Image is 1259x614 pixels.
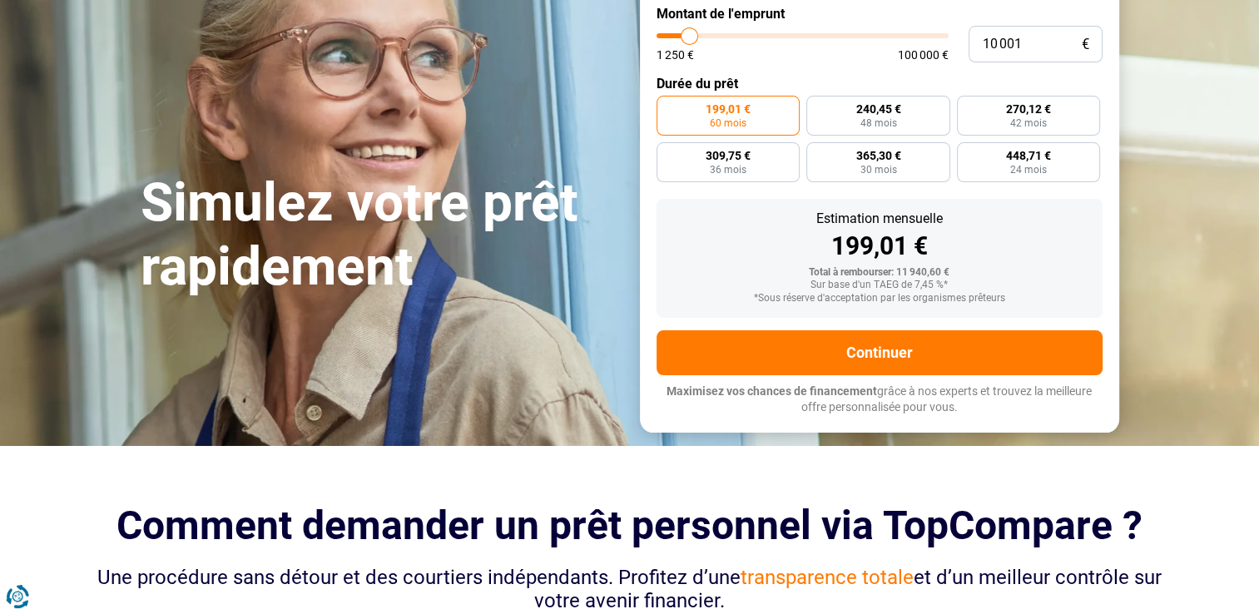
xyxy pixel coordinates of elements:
[670,234,1089,259] div: 199,01 €
[1006,103,1051,115] span: 270,12 €
[855,103,900,115] span: 240,45 €
[898,49,949,61] span: 100 000 €
[860,165,896,175] span: 30 mois
[741,566,914,589] span: transparence totale
[1006,150,1051,161] span: 448,71 €
[667,384,877,398] span: Maximisez vos chances de financement
[91,566,1169,614] div: Une procédure sans détour et des courtiers indépendants. Profitez d’une et d’un meilleur contrôle...
[706,150,751,161] span: 309,75 €
[657,6,1103,22] label: Montant de l'emprunt
[710,118,746,128] span: 60 mois
[141,171,620,300] h1: Simulez votre prêt rapidement
[670,280,1089,291] div: Sur base d'un TAEG de 7,45 %*
[657,76,1103,92] label: Durée du prêt
[670,293,1089,305] div: *Sous réserve d'acceptation par les organismes prêteurs
[706,103,751,115] span: 199,01 €
[657,384,1103,416] p: grâce à nos experts et trouvez la meilleure offre personnalisée pour vous.
[1082,37,1089,52] span: €
[855,150,900,161] span: 365,30 €
[1010,118,1047,128] span: 42 mois
[860,118,896,128] span: 48 mois
[670,212,1089,225] div: Estimation mensuelle
[657,330,1103,375] button: Continuer
[1010,165,1047,175] span: 24 mois
[657,49,694,61] span: 1 250 €
[670,267,1089,279] div: Total à rembourser: 11 940,60 €
[91,503,1169,548] h2: Comment demander un prêt personnel via TopCompare ?
[710,165,746,175] span: 36 mois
